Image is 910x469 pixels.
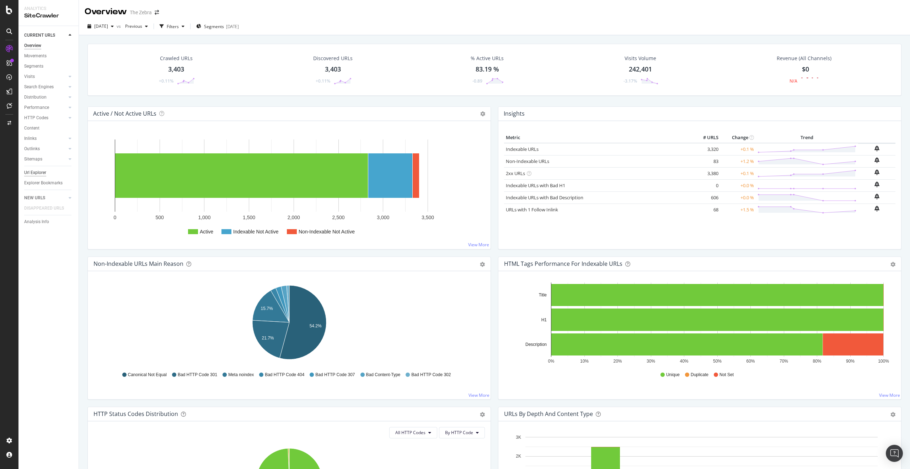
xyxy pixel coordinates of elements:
a: HTTP Codes [24,114,66,122]
a: Search Engines [24,83,66,91]
a: Non-Indexable URLs [506,158,549,164]
div: bell-plus [874,169,879,175]
div: -3.17% [623,78,637,84]
div: A chart. [93,283,485,365]
a: Movements [24,52,74,60]
th: Metric [504,132,692,143]
a: Visits [24,73,66,80]
div: gear [480,262,485,267]
a: Outlinks [24,145,66,153]
div: Outlinks [24,145,40,153]
td: +1.2 % [720,155,756,167]
button: Segments[DATE] [193,21,242,32]
td: 0 [692,179,720,191]
div: Analytics [24,6,73,12]
div: Overview [85,6,127,18]
div: 3,403 [168,65,184,74]
div: gear [890,412,895,417]
text: 2,000 [288,215,300,220]
span: Bad HTTP Code 404 [265,372,304,378]
a: View More [469,392,489,398]
text: Active [200,229,213,234]
a: Inlinks [24,135,66,142]
span: All HTTP Codes [395,430,425,436]
div: Segments [24,63,43,70]
text: Indexable Not Active [233,229,279,234]
div: Overview [24,42,41,49]
text: H1 [541,317,547,322]
div: Content [24,125,39,132]
div: 242,401 [629,65,652,74]
span: Bad HTTP Code 301 [178,372,217,378]
text: 2,500 [332,215,345,220]
button: Previous [122,21,151,32]
text: 0 [114,215,117,220]
div: Open Intercom Messenger [886,445,903,462]
div: URLs by Depth and Content Type [504,410,593,417]
td: 68 [692,204,720,216]
div: Explorer Bookmarks [24,179,63,187]
span: Bad HTTP Code 307 [315,372,355,378]
h4: Insights [504,109,525,118]
a: Overview [24,42,74,49]
button: [DATE] [85,21,117,32]
td: 3,380 [692,167,720,179]
div: bell-plus [874,194,879,199]
button: Filters [157,21,187,32]
div: Visits [24,73,35,80]
div: gear [890,262,895,267]
text: 50% [713,359,722,364]
svg: A chart. [93,132,485,243]
text: 21.7% [262,336,274,341]
th: Trend [756,132,858,143]
span: Not Set [719,372,734,378]
button: All HTTP Codes [389,427,437,438]
div: A chart. [504,283,895,365]
td: 83 [692,155,720,167]
text: 60% [746,359,755,364]
div: Search Engines [24,83,54,91]
a: Distribution [24,94,66,101]
a: URLs with 1 Follow Inlink [506,206,558,213]
span: Bad HTTP Code 302 [411,372,451,378]
a: View More [468,242,489,248]
div: [DATE] [226,23,239,30]
div: N/A [789,78,797,84]
div: Filters [167,23,179,30]
div: bell-plus [874,206,879,211]
span: Bad Content-Type [366,372,401,378]
div: Non-Indexable URLs Main Reason [93,260,183,267]
td: +0.1 % [720,143,756,156]
a: Explorer Bookmarks [24,179,74,187]
div: 83.19 % [476,65,499,74]
a: Performance [24,104,66,111]
div: HTTP Status Codes Distribution [93,410,178,417]
a: 2xx URLs [506,170,525,176]
div: bell-plus [874,157,879,163]
span: Revenue (All Channels) [777,55,831,62]
span: Previous [122,23,142,29]
h4: Active / Not Active URLs [93,109,156,118]
div: bell-plus [874,181,879,187]
div: HTML Tags Performance for Indexable URLs [504,260,622,267]
div: CURRENT URLS [24,32,55,39]
a: Url Explorer [24,169,74,176]
text: 90% [846,359,855,364]
div: Url Explorer [24,169,46,176]
div: DISAPPEARED URLS [24,205,64,212]
td: +0.0 % [720,191,756,204]
text: Title [539,293,547,297]
a: Indexable URLs [506,146,539,152]
div: +0.11% [316,78,330,84]
div: bell-plus [874,146,879,151]
a: Sitemaps [24,156,66,163]
a: View More [879,392,900,398]
td: +0.1 % [720,167,756,179]
div: Discovered URLs [313,55,353,62]
button: By HTTP Code [439,427,485,438]
span: Unique [666,372,680,378]
text: 1,000 [198,215,210,220]
div: +0.11% [159,78,173,84]
span: By HTTP Code [445,430,473,436]
a: NEW URLS [24,194,66,202]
